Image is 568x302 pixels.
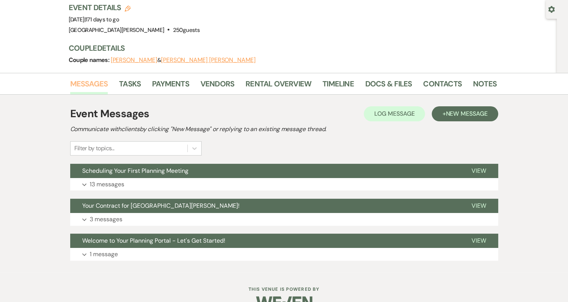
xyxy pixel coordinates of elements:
span: 171 days to go [86,16,119,23]
span: 250 guests [173,26,200,34]
span: Scheduling Your First Planning Meeting [82,167,188,175]
a: Notes [473,78,497,94]
button: Your Contract for [GEOGRAPHIC_DATA][PERSON_NAME]! [70,199,460,213]
a: Tasks [119,78,141,94]
button: 13 messages [70,178,498,191]
a: Timeline [322,78,354,94]
span: [DATE] [69,16,119,23]
span: View [472,202,486,210]
p: 3 messages [90,214,122,224]
span: New Message [446,110,487,118]
button: 1 message [70,248,498,261]
button: Open lead details [548,5,555,12]
a: Payments [152,78,189,94]
h2: Communicate with clients by clicking "New Message" or replying to an existing message thread. [70,125,498,134]
a: Docs & Files [365,78,412,94]
a: Vendors [200,78,234,94]
div: Filter by topics... [74,144,115,153]
h3: Event Details [69,2,200,13]
a: Rental Overview [246,78,311,94]
span: [GEOGRAPHIC_DATA][PERSON_NAME] [69,26,164,34]
button: 3 messages [70,213,498,226]
span: View [472,237,486,245]
span: Your Contract for [GEOGRAPHIC_DATA][PERSON_NAME]! [82,202,240,210]
button: +New Message [432,106,498,121]
span: Couple names: [69,56,111,64]
a: Contacts [423,78,462,94]
h3: Couple Details [69,43,489,53]
button: View [460,199,498,213]
button: [PERSON_NAME] [111,57,157,63]
span: Log Message [374,110,414,118]
button: Log Message [364,106,425,121]
button: View [460,234,498,248]
button: Welcome to Your Planning Portal - Let's Get Started! [70,234,460,248]
button: View [460,164,498,178]
a: Messages [70,78,108,94]
button: [PERSON_NAME] [PERSON_NAME] [161,57,256,63]
span: View [472,167,486,175]
span: & [111,56,256,64]
p: 1 message [90,249,118,259]
button: Scheduling Your First Planning Meeting [70,164,460,178]
span: Welcome to Your Planning Portal - Let's Get Started! [82,237,225,245]
span: | [84,16,119,23]
p: 13 messages [90,180,124,189]
h1: Event Messages [70,106,149,122]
